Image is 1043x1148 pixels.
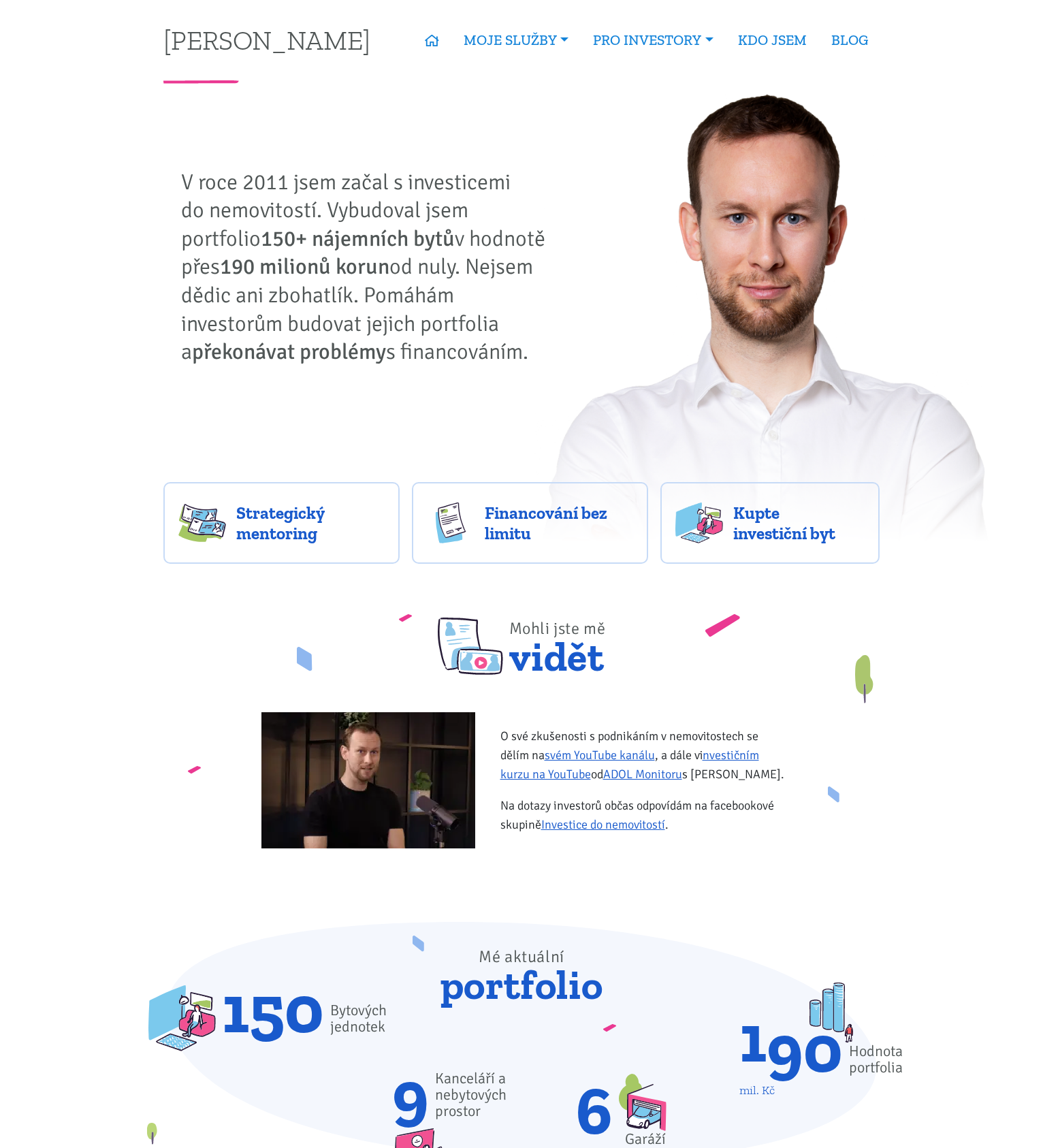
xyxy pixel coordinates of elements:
div: mil. Kč [739,1085,780,1095]
strong: překonávat problémy [192,338,386,365]
div: Hodnota portfolia [849,1043,903,1076]
strong: 190 milionů korun [220,253,389,280]
span: 6 [576,1083,613,1138]
div: 90 [767,1021,843,1076]
a: MOJE SLUŽBY [451,25,581,56]
a: KDO JSEM [726,25,819,56]
a: [PERSON_NAME] [163,27,370,53]
span: 150 [222,982,324,1036]
a: Kupte investiční byt [660,482,880,564]
a: Strategický mentoring [163,482,400,564]
a: ADOL Monitoru [603,767,682,782]
img: strategy [178,503,226,543]
span: Mé aktuální [479,946,564,967]
img: flats [675,503,723,543]
div: 1 [739,1011,767,1066]
span: vidět [509,601,606,675]
span: 9 [392,1068,429,1122]
a: Investice do nemovitostí [541,817,665,832]
a: Financování bez limitu [412,482,648,564]
a: svém YouTube kanálu [545,748,655,763]
span: Bytových jednotek [330,1002,387,1035]
p: Na dotazy investorů občas odpovídám na facebookové skupině . [500,796,788,834]
p: O své zkušenosti s podnikáním v nemovitostech se dělím na , a dále v od s [PERSON_NAME]. [500,727,788,784]
span: Financování bez limitu [485,503,633,543]
img: finance [427,503,475,543]
a: PRO INVESTORY [581,25,725,56]
span: Mohli jste mě [509,618,606,639]
div: Garáží [619,1131,667,1147]
span: Strategický mentoring [236,503,385,543]
span: Kanceláří a nebytových prostor [435,1070,508,1119]
span: portfolio [440,929,603,1003]
p: V roce 2011 jsem začal s investicemi do nemovitostí. Vybudoval jsem portfolio v hodnotě přes od n... [181,168,556,366]
a: BLOG [819,25,880,56]
span: Kupte investiční byt [733,503,865,543]
strong: 150+ nájemních bytů [261,225,455,252]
